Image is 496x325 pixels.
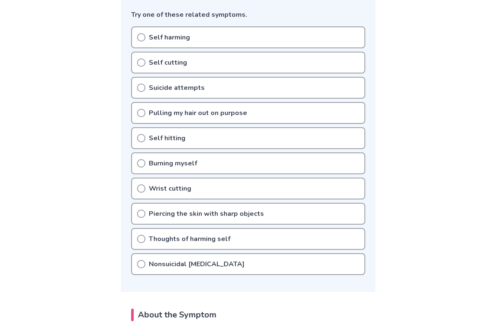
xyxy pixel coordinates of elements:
[149,32,190,42] p: Self harming
[149,58,187,68] p: Self cutting
[149,158,197,168] p: Burning myself
[149,209,264,219] p: Piercing the skin with sharp objects
[149,108,247,118] p: Pulling my hair out on purpose
[131,309,365,321] h2: About the Symptom
[149,259,245,269] p: Nonsuicidal [MEDICAL_DATA]
[131,10,365,20] p: Try one of these related symptoms.
[149,183,191,194] p: Wrist cutting
[149,133,185,143] p: Self hitting
[149,234,230,244] p: Thoughts of harming self
[149,83,205,93] p: Suicide attempts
